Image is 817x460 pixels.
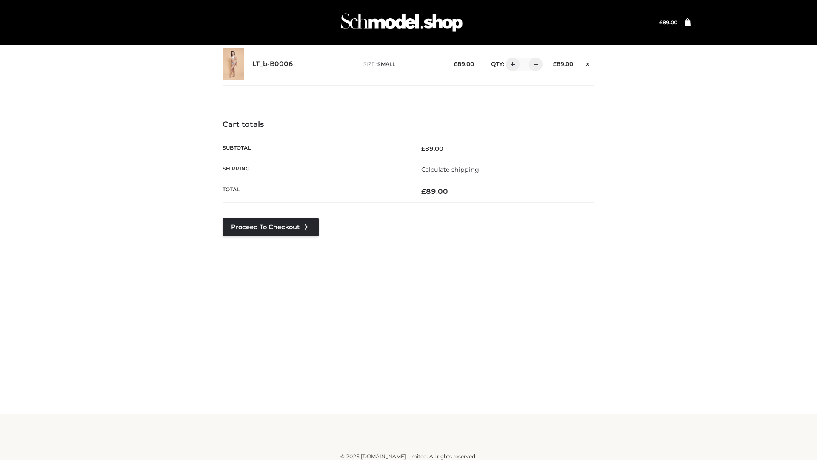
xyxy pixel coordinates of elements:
span: £ [421,187,426,195]
a: Remove this item [582,57,594,69]
img: LT_b-B0006 - SMALL [223,48,244,80]
a: Proceed to Checkout [223,218,319,236]
th: Subtotal [223,138,408,159]
bdi: 89.00 [454,60,474,67]
a: Calculate shipping [421,166,479,173]
bdi: 89.00 [421,145,443,152]
span: £ [454,60,457,67]
th: Shipping [223,159,408,180]
p: size : [363,60,440,68]
bdi: 89.00 [421,187,448,195]
a: LT_b-B0006 [252,60,293,68]
span: £ [553,60,557,67]
img: Schmodel Admin 964 [338,6,466,39]
th: Total [223,180,408,203]
bdi: 89.00 [659,19,677,26]
a: £89.00 [659,19,677,26]
div: QTY: [483,57,540,71]
bdi: 89.00 [553,60,573,67]
span: SMALL [377,61,395,67]
h4: Cart totals [223,120,594,129]
span: £ [421,145,425,152]
span: £ [659,19,663,26]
